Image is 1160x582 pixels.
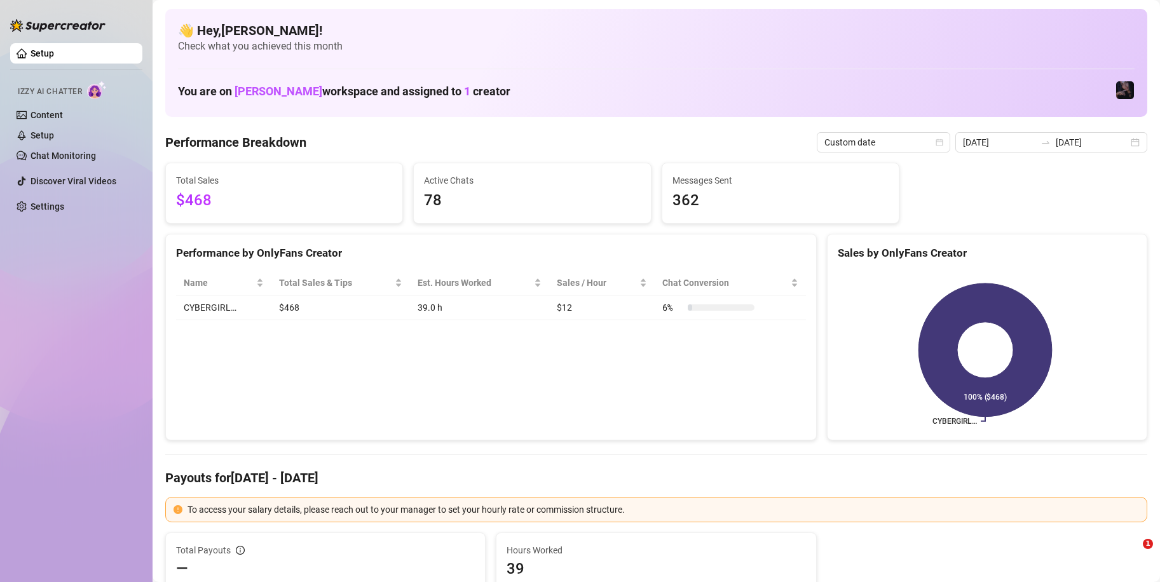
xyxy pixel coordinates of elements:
th: Chat Conversion [655,271,806,295]
span: to [1041,137,1051,147]
span: 1 [1143,539,1153,549]
h4: Performance Breakdown [165,133,306,151]
span: 39 [507,558,805,579]
span: 78 [424,189,640,213]
div: Performance by OnlyFans Creator [176,245,806,262]
span: Total Sales & Tips [279,276,392,290]
span: Custom date [824,133,943,152]
span: swap-right [1041,137,1051,147]
img: AI Chatter [87,81,107,99]
span: Total Sales [176,173,392,187]
a: Discover Viral Videos [31,176,116,186]
a: Content [31,110,63,120]
span: 362 [672,189,889,213]
span: exclamation-circle [174,505,182,514]
th: Total Sales & Tips [271,271,410,295]
span: Name [184,276,254,290]
span: 6 % [662,301,683,315]
span: $468 [176,189,392,213]
a: Setup [31,48,54,58]
img: CYBERGIRL [1116,81,1134,99]
span: 1 [464,85,470,98]
span: Chat Conversion [662,276,788,290]
h1: You are on workspace and assigned to creator [178,85,510,98]
span: calendar [936,139,943,146]
div: Est. Hours Worked [418,276,531,290]
td: 39.0 h [410,295,549,320]
td: $12 [549,295,655,320]
h4: 👋 Hey, [PERSON_NAME] ! [178,22,1135,39]
span: Messages Sent [672,173,889,187]
span: Hours Worked [507,543,805,557]
th: Name [176,271,271,295]
th: Sales / Hour [549,271,655,295]
text: CYBERGIRL… [932,417,977,426]
td: $468 [271,295,410,320]
span: Check what you achieved this month [178,39,1135,53]
input: Start date [963,135,1035,149]
span: Sales / Hour [557,276,637,290]
span: Izzy AI Chatter [18,86,82,98]
input: End date [1056,135,1128,149]
iframe: Intercom live chat [1117,539,1147,569]
span: [PERSON_NAME] [235,85,322,98]
h4: Payouts for [DATE] - [DATE] [165,469,1147,487]
span: info-circle [236,546,245,555]
div: To access your salary details, please reach out to your manager to set your hourly rate or commis... [188,503,1139,517]
span: — [176,558,188,579]
a: Chat Monitoring [31,151,96,161]
img: logo-BBDzfeDw.svg [10,19,106,32]
a: Setup [31,130,54,140]
a: Settings [31,201,64,212]
td: CYBERGIRL… [176,295,271,320]
div: Sales by OnlyFans Creator [838,245,1136,262]
span: Total Payouts [176,543,231,557]
span: Active Chats [424,173,640,187]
